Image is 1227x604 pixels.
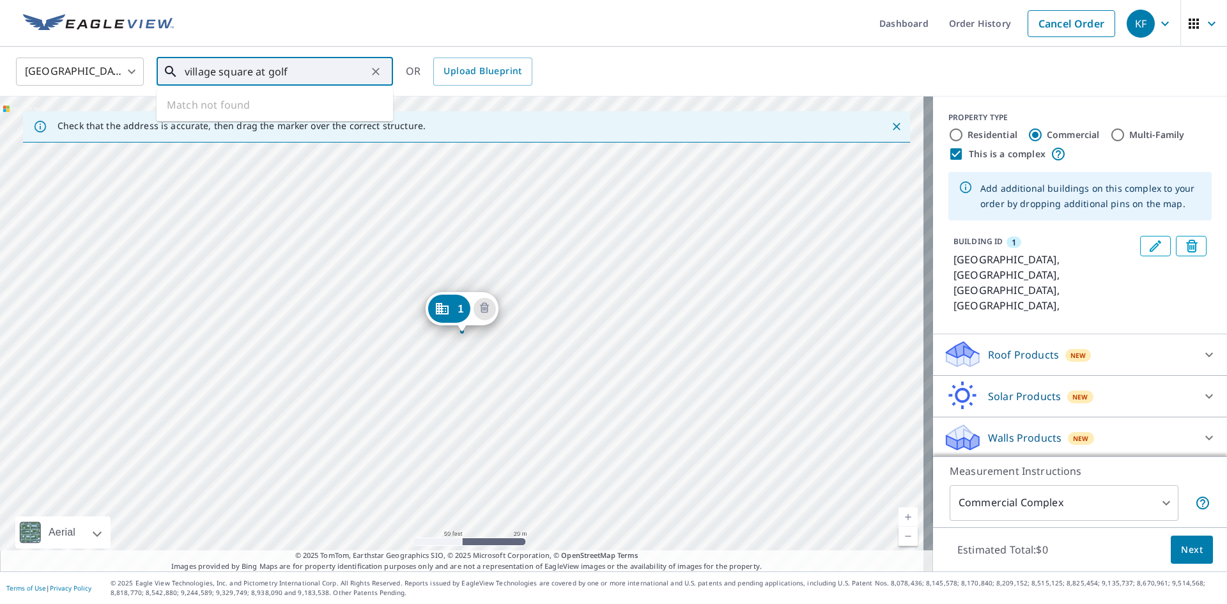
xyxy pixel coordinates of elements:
div: Roof ProductsNew [943,339,1217,370]
a: Terms of Use [6,584,46,592]
p: Estimated Total: $0 [947,536,1058,564]
span: 1 [1012,236,1016,248]
a: Terms [617,550,638,560]
div: PROPERTY TYPE [948,112,1212,123]
p: [GEOGRAPHIC_DATA], [GEOGRAPHIC_DATA], [GEOGRAPHIC_DATA], [GEOGRAPHIC_DATA], [953,252,1135,313]
a: Cancel Order [1028,10,1115,37]
span: New [1070,350,1086,360]
span: New [1073,433,1089,444]
button: Delete building 1 [1176,236,1207,256]
a: Privacy Policy [50,584,91,592]
div: Walls ProductsNew [943,422,1217,453]
a: Current Level 19, Zoom Out [899,527,918,546]
span: © 2025 TomTom, Earthstar Geographics SIO, © 2025 Microsoft Corporation, © [295,550,638,561]
p: Check that the address is accurate, then drag the marker over the correct structure. [58,120,426,132]
a: OpenStreetMap [561,550,615,560]
button: Clear [367,63,385,81]
p: | [6,584,91,592]
div: Commercial Complex [950,485,1178,521]
a: Current Level 19, Zoom In [899,507,918,527]
button: Next [1171,536,1213,564]
p: Solar Products [988,389,1061,404]
input: Search by address or latitude-longitude [185,54,367,89]
div: Aerial [45,516,79,548]
label: Commercial [1047,128,1100,141]
span: 1 [458,304,463,314]
button: Delete building 1 [474,298,496,320]
button: Edit building 1 [1140,236,1171,256]
div: [GEOGRAPHIC_DATA] [16,54,144,89]
span: Next [1181,542,1203,558]
div: Dropped pin, building 1, Commercial property, Village Square, WA Silverdale, WA [425,292,498,332]
span: Upload Blueprint [444,63,521,79]
label: This is a complex [969,148,1046,160]
p: Roof Products [988,347,1059,362]
p: BUILDING ID [953,236,1003,247]
label: Multi-Family [1129,128,1185,141]
p: © 2025 Eagle View Technologies, Inc. and Pictometry International Corp. All Rights Reserved. Repo... [111,578,1221,598]
p: Measurement Instructions [950,463,1210,479]
label: Residential [968,128,1017,141]
span: Each building may require a separate measurement report; if so, your account will be billed per r... [1195,495,1210,511]
div: KF [1127,10,1155,38]
div: OR [406,58,532,86]
button: Close [888,118,905,135]
p: Walls Products [988,430,1061,445]
img: EV Logo [23,14,174,33]
div: Aerial [15,516,111,548]
div: Add additional buildings on this complex to your order by dropping additional pins on the map. [980,176,1201,217]
span: New [1072,392,1088,402]
div: Solar ProductsNew [943,381,1217,412]
a: Upload Blueprint [433,58,532,86]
